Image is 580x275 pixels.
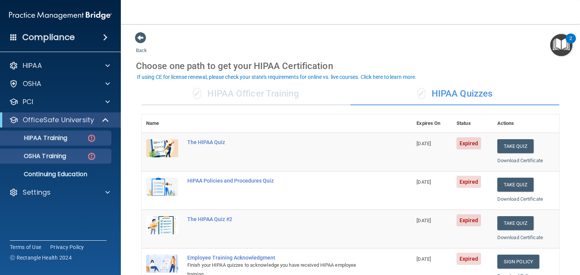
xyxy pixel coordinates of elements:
[497,255,539,269] a: Sign Policy
[350,83,559,105] div: HIPAA Quizzes
[497,235,543,240] a: Download Certificate
[550,34,572,56] button: Open Resource Center, 2 new notifications
[9,61,110,70] a: HIPAA
[569,38,572,48] div: 2
[457,253,481,265] span: Expired
[10,243,41,251] a: Terms of Use
[23,188,51,197] p: Settings
[193,88,201,99] span: ✓
[497,216,534,230] button: Take Quiz
[417,88,426,99] span: ✓
[457,176,481,188] span: Expired
[416,179,431,185] span: [DATE]
[5,152,66,160] p: OSHA Training
[493,114,559,133] th: Actions
[497,196,543,202] a: Download Certificate
[457,214,481,226] span: Expired
[137,74,416,80] div: If using CE for license renewal, please check your state's requirements for online vs. live cours...
[187,139,374,145] div: The HIPAA Quiz
[9,115,110,124] a: OfficeSafe University
[9,188,110,197] a: Settings
[136,38,147,53] a: Back
[87,134,96,143] img: danger-circle.6113f641.png
[136,55,565,77] div: Choose one path to get your HIPAA Certification
[136,73,418,81] button: If using CE for license renewal, please check your state's requirements for online vs. live cours...
[50,243,84,251] a: Privacy Policy
[416,141,431,146] span: [DATE]
[5,171,108,178] p: Continuing Education
[23,97,33,106] p: PCI
[452,114,493,133] th: Status
[142,83,350,105] div: HIPAA Officer Training
[10,254,72,261] span: Ⓒ Rectangle Health 2024
[22,32,75,43] h4: Compliance
[412,114,452,133] th: Expires On
[9,8,112,23] img: PMB logo
[497,178,534,192] button: Take Quiz
[23,61,42,70] p: HIPAA
[23,115,94,124] p: OfficeSafe University
[23,79,42,88] p: OSHA
[5,134,67,142] p: HIPAA Training
[187,216,374,222] div: The HIPAA Quiz #2
[416,256,431,262] span: [DATE]
[187,255,374,261] div: Employee Training Acknowledgment
[497,139,534,153] button: Take Quiz
[87,152,96,161] img: danger-circle.6113f641.png
[416,218,431,223] span: [DATE]
[9,79,110,88] a: OSHA
[187,178,374,184] div: HIPAA Policies and Procedures Quiz
[457,137,481,149] span: Expired
[142,114,183,133] th: Name
[497,158,543,163] a: Download Certificate
[9,97,110,106] a: PCI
